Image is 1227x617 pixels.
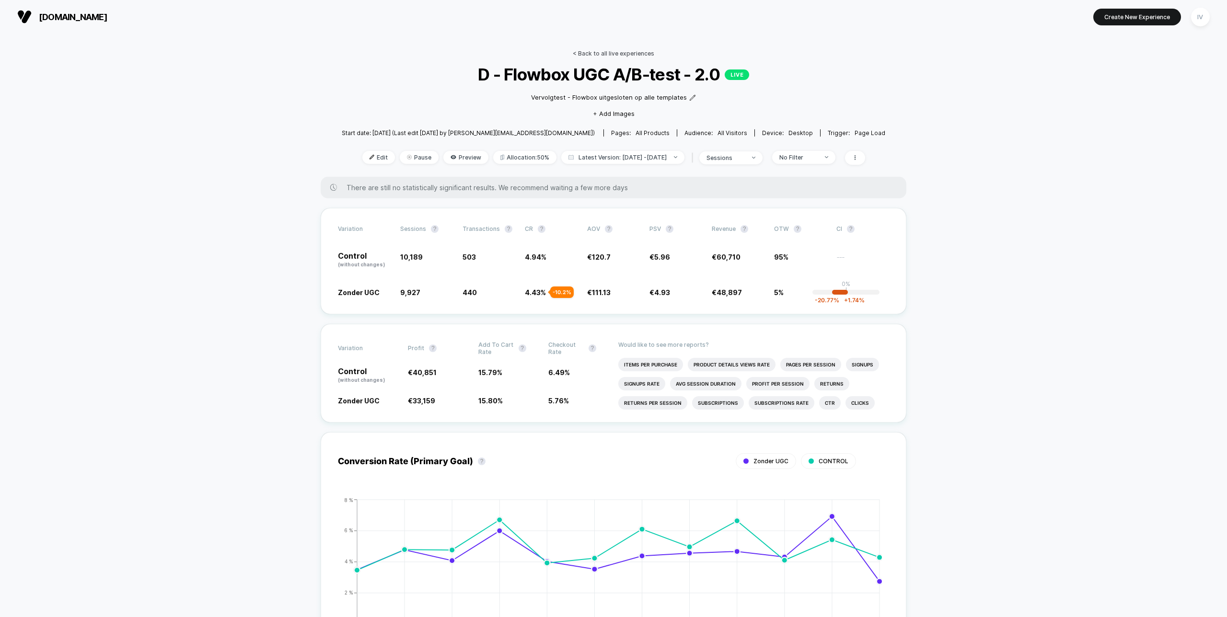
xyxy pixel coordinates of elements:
span: 5.96 [654,253,670,261]
span: Add To Cart Rate [478,341,514,355]
span: + Add Images [593,110,635,117]
li: Pages Per Session [780,358,841,371]
span: CONTROL [819,457,848,465]
li: Avg Session Duration [670,377,741,390]
li: Items Per Purchase [618,358,683,371]
a: < Back to all live experiences [573,50,654,57]
tspan: 8 % [344,497,353,503]
span: Page Load [855,129,885,137]
div: Audience: [684,129,747,137]
span: € [408,397,435,405]
span: 4.93 [654,288,670,297]
span: Start date: [DATE] (Last edit [DATE] by [PERSON_NAME][EMAIL_ADDRESS][DOMAIN_NAME]) [342,129,595,137]
button: ? [741,225,748,233]
tspan: 6 % [344,527,353,533]
span: € [587,288,611,297]
span: 15.80 % [478,397,503,405]
span: -20.77 % [815,297,839,304]
button: ? [429,344,437,352]
span: Edit [362,151,395,164]
button: ? [794,225,801,233]
span: 60,710 [717,253,741,261]
span: OTW [774,225,827,233]
div: - 10.2 % [550,286,574,298]
span: 95% [774,253,788,261]
img: end [825,156,828,158]
span: Pause [400,151,439,164]
span: desktop [788,129,813,137]
div: IV [1191,8,1210,26]
img: end [407,155,412,160]
span: 48,897 [717,288,742,297]
span: CR [525,225,533,232]
span: Profit [408,344,424,352]
span: D - Flowbox UGC A/B-test - 2.0 [369,64,858,84]
span: 5.76 % [548,397,569,405]
span: 1.74 % [839,297,865,304]
span: PSV [649,225,661,232]
img: rebalance [500,155,504,160]
span: All Visitors [718,129,747,137]
span: --- [836,254,889,268]
span: 440 [463,288,477,297]
tspan: 2 % [345,590,353,595]
span: Preview [443,151,488,164]
li: Returns [814,377,849,390]
img: end [752,157,755,159]
span: Zonder UGC [338,288,380,297]
div: Trigger: [828,129,885,137]
button: IV [1188,7,1213,27]
span: 111.13 [592,288,611,297]
button: ? [847,225,855,233]
p: | [845,287,847,295]
span: Zonder UGC [753,457,788,465]
li: Returns Per Session [618,396,687,410]
li: Signups [846,358,879,371]
img: calendar [568,155,574,160]
img: end [674,156,677,158]
span: CI [836,225,889,233]
button: ? [519,344,526,352]
span: Device: [754,129,820,137]
p: 0% [842,280,850,287]
button: ? [478,457,486,465]
div: No Filter [779,154,818,161]
li: Subscriptions Rate [749,396,814,410]
span: 33,159 [413,397,435,405]
div: Pages: [611,129,670,137]
span: | [689,151,699,165]
span: 9,927 [400,288,420,297]
span: Latest Version: [DATE] - [DATE] [561,151,684,164]
span: Zonder UGC [338,397,380,405]
button: ? [666,225,673,233]
li: Ctr [819,396,841,410]
span: Checkout Rate [548,341,584,355]
button: ? [605,225,613,233]
button: ? [505,225,512,233]
span: 15.79 % [478,368,502,377]
span: Sessions [400,225,426,232]
span: € [649,288,670,297]
li: Product Details Views Rate [688,358,776,371]
button: [DOMAIN_NAME] [14,9,110,24]
li: Profit Per Session [746,377,810,390]
li: Subscriptions [692,396,744,410]
img: edit [370,155,374,160]
tspan: 4 % [345,559,353,564]
span: 120.7 [592,253,611,261]
span: € [649,253,670,261]
div: sessions [706,154,745,161]
button: ? [538,225,545,233]
span: Allocation: 50% [493,151,556,164]
img: Visually logo [17,10,32,24]
span: Variation [338,341,391,355]
button: Create New Experience [1093,9,1181,25]
span: € [712,253,741,261]
span: 4.94 % [525,253,546,261]
span: Vervolgtest - Flowbox uitgesloten op alle templates [531,93,687,103]
span: € [712,288,742,297]
p: LIVE [725,69,749,80]
button: ? [589,344,596,352]
span: 5% [774,288,784,297]
span: AOV [587,225,600,232]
